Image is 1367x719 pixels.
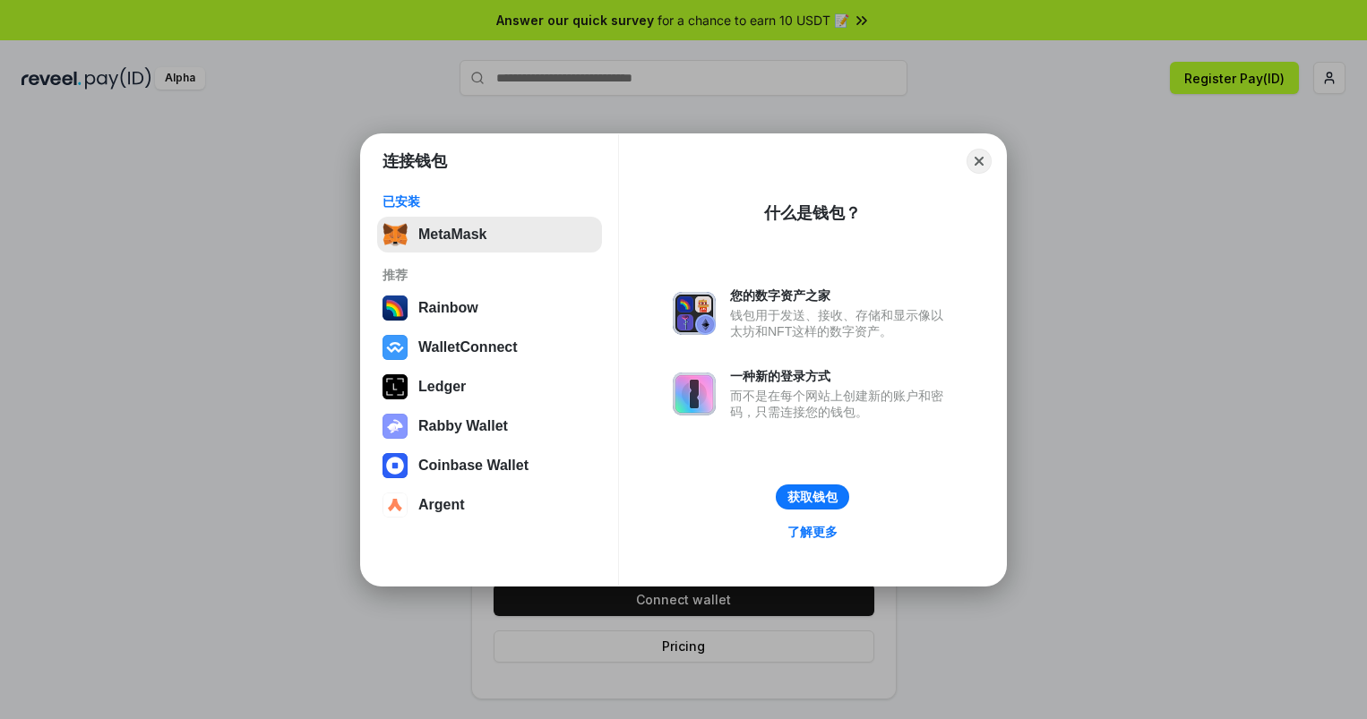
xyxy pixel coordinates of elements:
button: WalletConnect [377,330,602,365]
img: svg+xml,%3Csvg%20width%3D%2228%22%20height%3D%2228%22%20viewBox%3D%220%200%2028%2028%22%20fill%3D... [383,453,408,478]
a: 了解更多 [777,520,848,544]
button: Argent [377,487,602,523]
img: svg+xml,%3Csvg%20width%3D%2228%22%20height%3D%2228%22%20viewBox%3D%220%200%2028%2028%22%20fill%3D... [383,492,408,518]
div: 而不是在每个网站上创建新的账户和密码，只需连接您的钱包。 [730,388,952,420]
img: svg+xml,%3Csvg%20xmlns%3D%22http%3A%2F%2Fwww.w3.org%2F2000%2Fsvg%22%20fill%3D%22none%22%20viewBox... [673,372,716,415]
h1: 连接钱包 [383,150,447,172]
div: 获取钱包 [787,489,838,505]
div: 什么是钱包？ [764,202,861,224]
div: 一种新的登录方式 [730,368,952,384]
div: MetaMask [418,227,486,243]
button: 获取钱包 [776,484,849,509]
button: Coinbase Wallet [377,448,602,484]
button: Ledger [377,369,602,405]
button: Rainbow [377,290,602,326]
div: Coinbase Wallet [418,458,529,474]
div: WalletConnect [418,339,518,355]
img: svg+xml,%3Csvg%20xmlns%3D%22http%3A%2F%2Fwww.w3.org%2F2000%2Fsvg%22%20fill%3D%22none%22%20viewBox... [383,414,408,439]
img: svg+xml,%3Csvg%20width%3D%2228%22%20height%3D%2228%22%20viewBox%3D%220%200%2028%2028%22%20fill%3D... [383,335,408,360]
img: svg+xml,%3Csvg%20xmlns%3D%22http%3A%2F%2Fwww.w3.org%2F2000%2Fsvg%22%20fill%3D%22none%22%20viewBox... [673,292,716,335]
div: 已安装 [383,193,597,210]
div: 推荐 [383,267,597,283]
img: svg+xml,%3Csvg%20width%3D%22120%22%20height%3D%22120%22%20viewBox%3D%220%200%20120%20120%22%20fil... [383,295,408,321]
div: 了解更多 [787,524,838,540]
button: MetaMask [377,217,602,253]
div: Rainbow [418,300,478,316]
img: svg+xml,%3Csvg%20fill%3D%22none%22%20height%3D%2233%22%20viewBox%3D%220%200%2035%2033%22%20width%... [383,222,408,247]
button: Close [967,149,992,174]
div: Rabby Wallet [418,418,508,434]
div: Ledger [418,379,466,395]
img: svg+xml,%3Csvg%20xmlns%3D%22http%3A%2F%2Fwww.w3.org%2F2000%2Fsvg%22%20width%3D%2228%22%20height%3... [383,374,408,399]
button: Rabby Wallet [377,408,602,444]
div: 钱包用于发送、接收、存储和显示像以太坊和NFT这样的数字资产。 [730,307,952,339]
div: 您的数字资产之家 [730,287,952,304]
div: Argent [418,497,465,513]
